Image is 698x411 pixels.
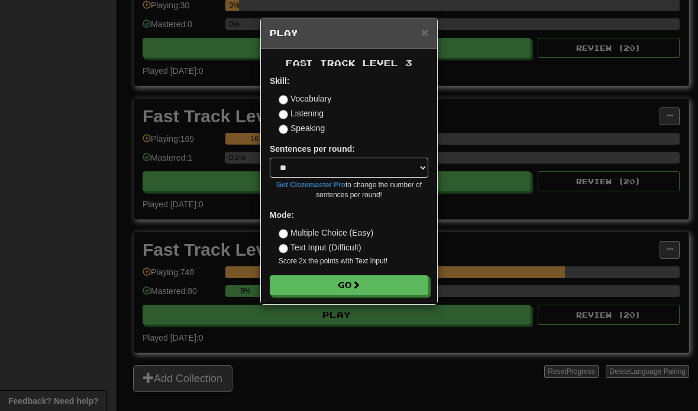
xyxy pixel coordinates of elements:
label: Sentences per round: [270,143,355,155]
input: Multiple Choice (Easy) [279,229,288,239]
button: Go [270,275,428,295]
strong: Skill: [270,76,289,86]
small: Score 2x the points with Text Input ! [279,256,428,266]
label: Vocabulary [279,93,331,105]
span: × [421,25,428,39]
input: Text Input (Difficult) [279,244,288,253]
input: Speaking [279,125,288,134]
label: Speaking [279,122,325,134]
label: Listening [279,107,324,119]
input: Listening [279,110,288,119]
button: Close [421,26,428,38]
input: Vocabulary [279,95,288,105]
span: Fast Track Level 3 [286,58,412,68]
a: Get Clozemaster Pro [276,181,345,189]
strong: Mode: [270,210,294,220]
label: Text Input (Difficult) [279,242,361,253]
label: Multiple Choice (Easy) [279,227,373,239]
h5: Play [270,27,428,39]
small: to change the number of sentences per round! [270,180,428,200]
